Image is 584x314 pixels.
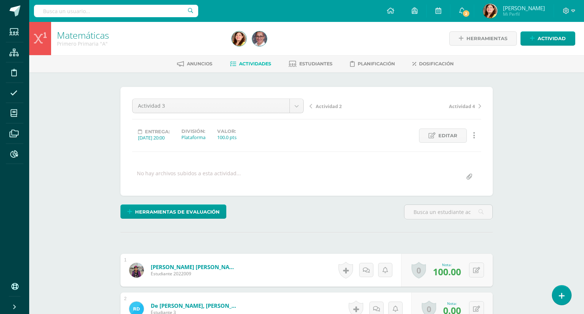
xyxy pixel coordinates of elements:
[503,11,545,17] span: Mi Perfil
[520,31,575,46] a: Actividad
[217,129,237,134] label: Valor:
[239,61,271,66] span: Actividades
[129,263,144,277] img: 54dab989aeab922ee5a50db01fe0920b.png
[137,170,241,184] div: No hay archivos subidos a esta actividad...
[395,102,481,110] a: Actividad 4
[177,58,212,70] a: Anuncios
[449,103,475,110] span: Actividad 4
[289,58,333,70] a: Estudiantes
[151,302,238,309] a: de [PERSON_NAME], [PERSON_NAME]
[316,103,342,110] span: Actividad 2
[466,32,507,45] span: Herramientas
[181,134,205,141] div: Plataforma
[411,262,426,279] a: 0
[187,61,212,66] span: Anuncios
[57,30,223,40] h1: Matemáticas
[433,265,461,278] span: 100.00
[443,301,461,306] div: Nota:
[299,61,333,66] span: Estudiantes
[412,58,454,70] a: Dosificación
[538,32,566,45] span: Actividad
[404,205,492,219] input: Busca un estudiante aquí...
[433,262,461,267] div: Nota:
[358,61,395,66] span: Planificación
[138,99,284,113] span: Actividad 3
[503,4,545,12] span: [PERSON_NAME]
[230,58,271,70] a: Actividades
[34,5,198,17] input: Busca un usuario...
[57,29,109,41] a: Matemáticas
[449,31,517,46] a: Herramientas
[135,205,220,219] span: Herramientas de evaluación
[151,263,238,271] a: [PERSON_NAME] [PERSON_NAME]
[120,204,226,219] a: Herramientas de evaluación
[483,4,497,18] img: a80071fbd080a3d6949d39f73238496d.png
[462,9,470,18] span: 2
[145,129,170,134] span: Entrega:
[419,61,454,66] span: Dosificación
[132,99,303,113] a: Actividad 3
[57,40,223,47] div: Primero Primaria 'A'
[438,129,457,142] span: Editar
[138,134,170,141] div: [DATE] 20:00
[232,31,246,46] img: a80071fbd080a3d6949d39f73238496d.png
[151,271,238,277] span: Estudiante 2022009
[350,58,395,70] a: Planificación
[310,102,395,110] a: Actividad 2
[181,129,205,134] label: División:
[217,134,237,141] div: 100.0 pts
[252,31,267,46] img: 8a7731c371fe5f448286cc25da417c6a.png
